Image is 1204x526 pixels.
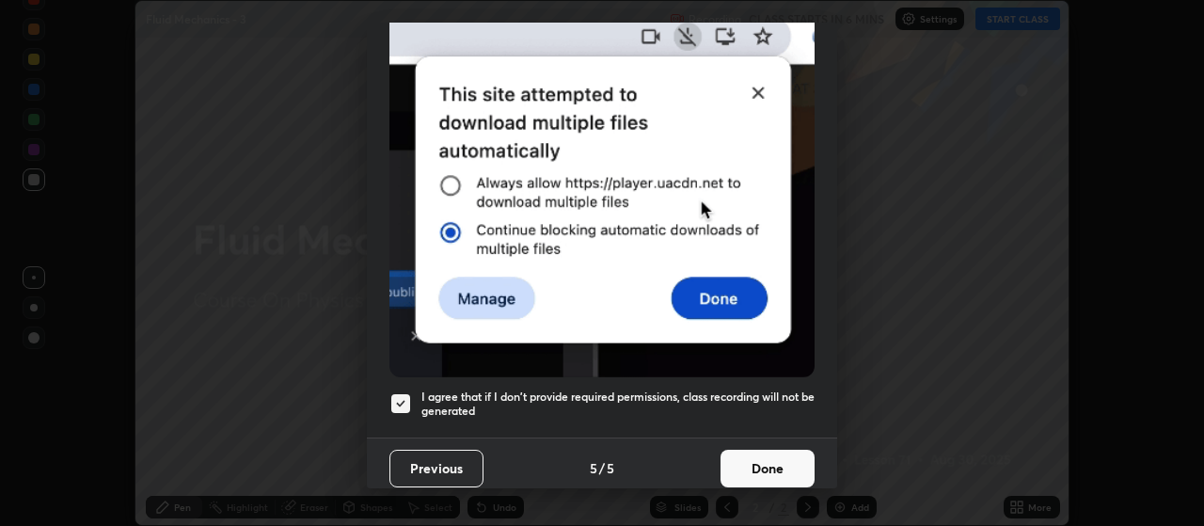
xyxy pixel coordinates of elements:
[590,458,597,478] h4: 5
[421,390,815,419] h5: I agree that if I don't provide required permissions, class recording will not be generated
[389,450,483,487] button: Previous
[721,450,815,487] button: Done
[607,458,614,478] h4: 5
[599,458,605,478] h4: /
